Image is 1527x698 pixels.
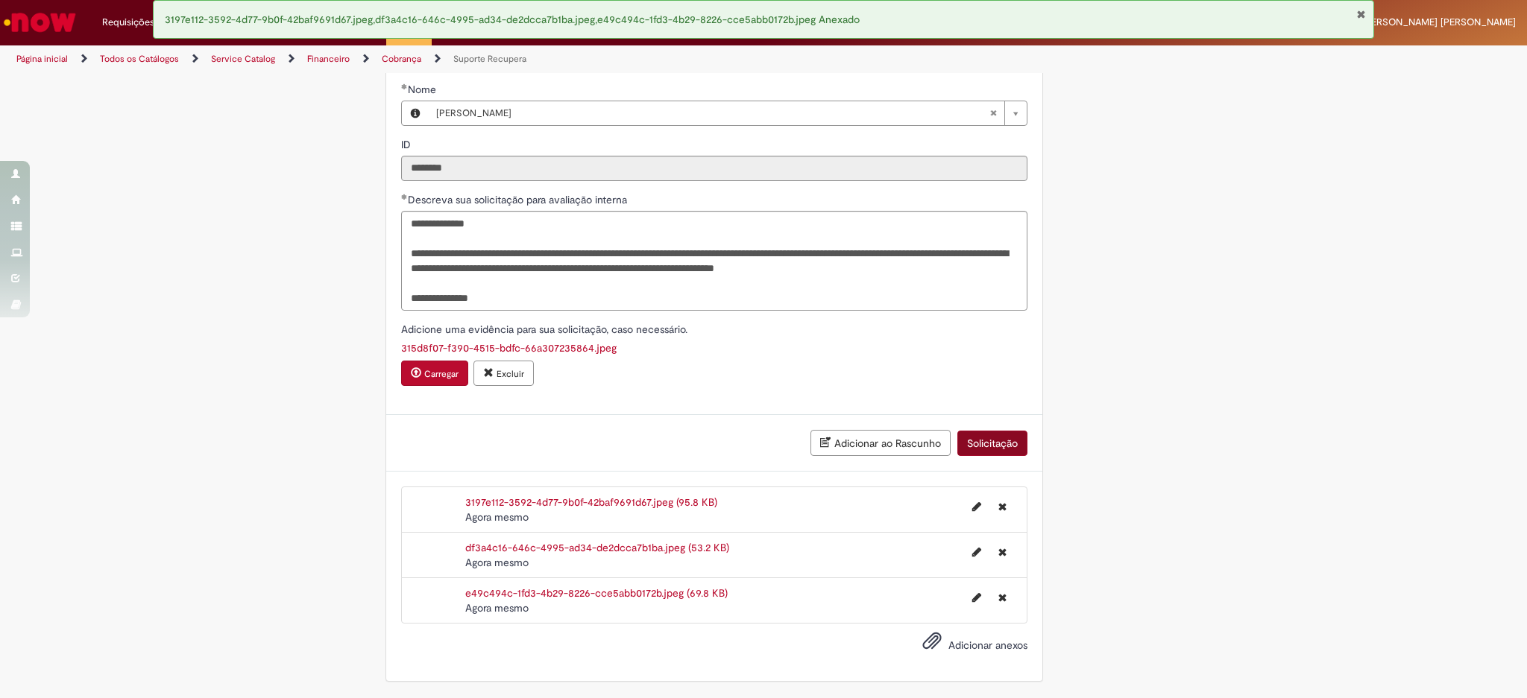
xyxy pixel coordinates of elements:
button: Excluir df3a4c16-646c-4995-ad34-de2dcca7b1ba.jpeg [989,540,1016,564]
span: Adicione uma evidência para sua solicitação, caso necessário. [401,323,690,336]
a: Financeiro [307,53,350,65]
a: df3a4c16-646c-4995-ad34-de2dcca7b1ba.jpeg (53.2 KB) [465,541,729,554]
abbr: Limpar campo Nome [982,101,1004,125]
button: Excluir 3197e112-3592-4d77-9b0f-42baf9691d67.jpeg [989,495,1016,518]
span: Agora mesmo [465,601,529,615]
span: Descreva sua solicitação para avaliação interna [408,193,630,206]
button: Excluir anexo 315d8f07-f390-4515-bdfc-66a307235864.jpeg [473,361,534,386]
input: ID [401,156,1027,181]
span: Obrigatório Preenchido [401,83,408,89]
small: Carregar [424,368,459,380]
span: [PERSON_NAME] [PERSON_NAME] [1362,16,1516,28]
button: Adicionar ao Rascunho [810,430,951,456]
img: ServiceNow [1,7,78,37]
span: Nome [408,83,439,96]
time: 27/08/2025 13:31:43 [465,510,529,524]
button: Editar nome de arquivo df3a4c16-646c-4995-ad34-de2dcca7b1ba.jpeg [963,540,990,564]
time: 27/08/2025 13:31:43 [465,601,529,615]
a: Página inicial [16,53,68,65]
label: Somente leitura - ID [401,137,414,152]
span: Somente leitura - ID [401,138,414,151]
span: Agora mesmo [465,510,529,524]
button: Editar nome de arquivo e49c494c-1fd3-4b29-8226-cce5abb0172b.jpeg [963,586,990,609]
ul: Trilhas de página [11,45,1007,73]
a: Todos os Catálogos [100,53,179,65]
button: Excluir e49c494c-1fd3-4b29-8226-cce5abb0172b.jpeg [989,586,1016,609]
span: [PERSON_NAME] [436,101,989,125]
a: Suporte Recupera [453,53,526,65]
button: Adicionar anexos [919,627,945,661]
small: Excluir [497,368,524,380]
button: Nome, Visualizar este registro Elizandra Silva Costa [402,101,429,125]
a: 3197e112-3592-4d77-9b0f-42baf9691d67.jpeg (95.8 KB) [465,495,717,509]
a: [PERSON_NAME]Limpar campo Nome [429,101,1027,125]
span: 3197e112-3592-4d77-9b0f-42baf9691d67.jpeg,df3a4c16-646c-4995-ad34-de2dcca7b1ba.jpeg,e49c494c-1fd3... [165,13,860,26]
button: Editar nome de arquivo 3197e112-3592-4d77-9b0f-42baf9691d67.jpeg [963,495,990,518]
span: Obrigatório Preenchido [401,194,408,200]
span: Requisições [102,15,154,30]
a: Download de 315d8f07-f390-4515-bdfc-66a307235864.jpeg [401,341,617,355]
a: Cobrança [382,53,421,65]
span: Agora mesmo [465,556,529,569]
textarea: Descreva sua solicitação para avaliação interna [401,211,1027,311]
time: 27/08/2025 13:31:43 [465,556,529,569]
span: Adicionar anexos [948,638,1027,652]
button: Fechar Notificação [1356,8,1366,20]
a: e49c494c-1fd3-4b29-8226-cce5abb0172b.jpeg (69.8 KB) [465,586,728,600]
button: Solicitação [957,431,1027,456]
button: Carregar anexo de Adicione uma evidência para sua solicitação, caso necessário. [401,361,468,386]
a: Service Catalog [211,53,275,65]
